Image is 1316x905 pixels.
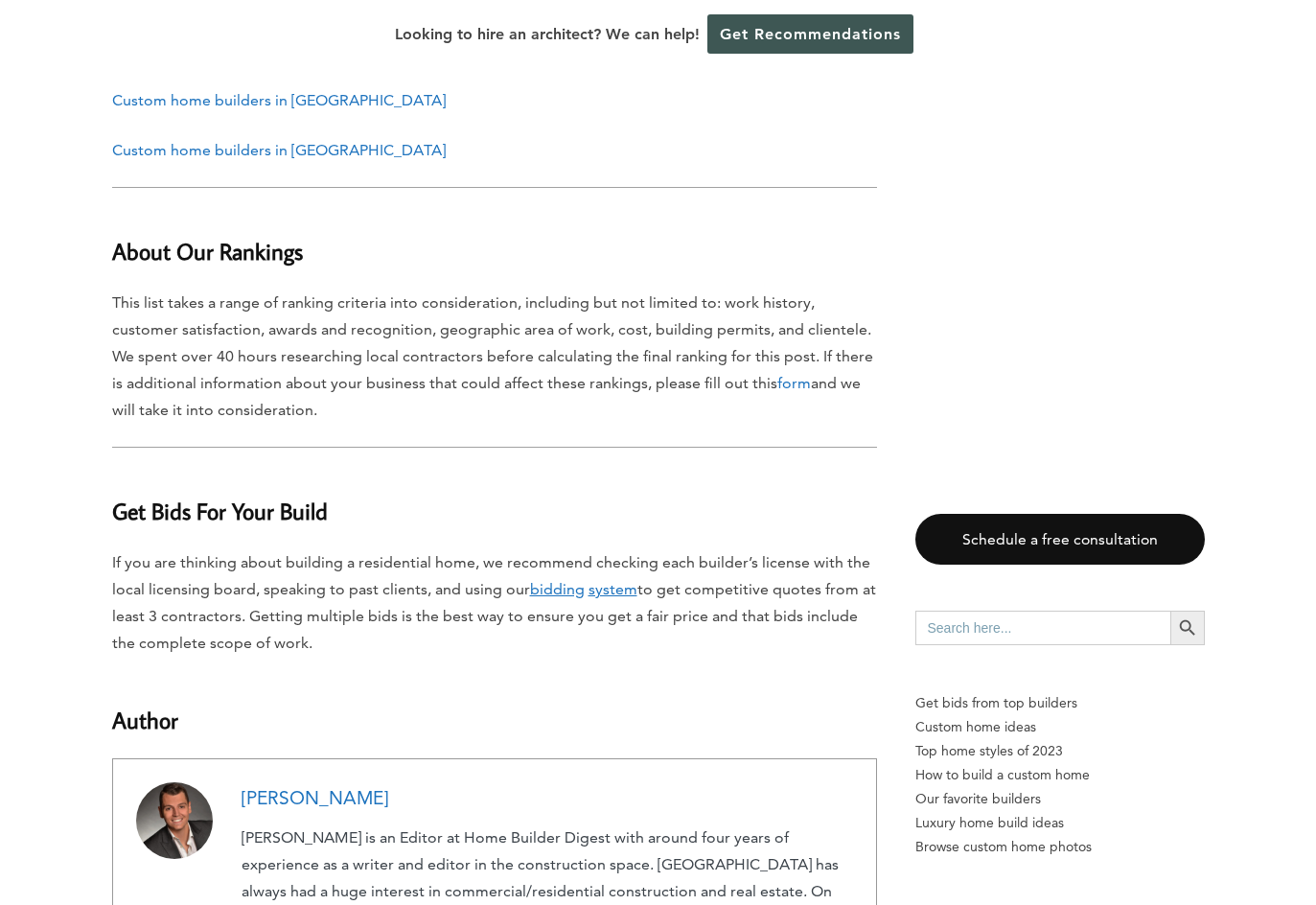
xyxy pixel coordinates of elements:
a: Schedule a free consultation [915,514,1205,565]
a: Browse custom home photos [915,835,1205,859]
u: bidding [530,580,585,598]
a: Custom home builders in [GEOGRAPHIC_DATA] [112,141,446,159]
a: Our favorite builders [915,787,1205,811]
p: If you are thinking about building a residential home, we recommend checking each builder’s licen... [112,549,877,657]
b: About Our Rankings [112,236,303,266]
a: [PERSON_NAME] [242,787,388,809]
b: Get Bids For Your Build [112,496,328,525]
a: Top home styles of 2023 [915,739,1205,763]
p: This list takes a range of ranking criteria into consideration, including but not limited to: wor... [112,290,877,424]
a: Get Recommendations [707,14,913,54]
a: Custom home ideas [915,715,1205,739]
svg: Search [1177,617,1198,638]
a: How to build a custom home [915,763,1205,787]
a: form [777,374,811,392]
input: Search here... [915,611,1170,645]
h3: Author [112,680,877,737]
a: Custom home builders in [GEOGRAPHIC_DATA] [112,91,446,109]
a: Luxury home build ideas [915,811,1205,835]
u: system [589,580,637,598]
p: Get bids from top builders [915,691,1205,715]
